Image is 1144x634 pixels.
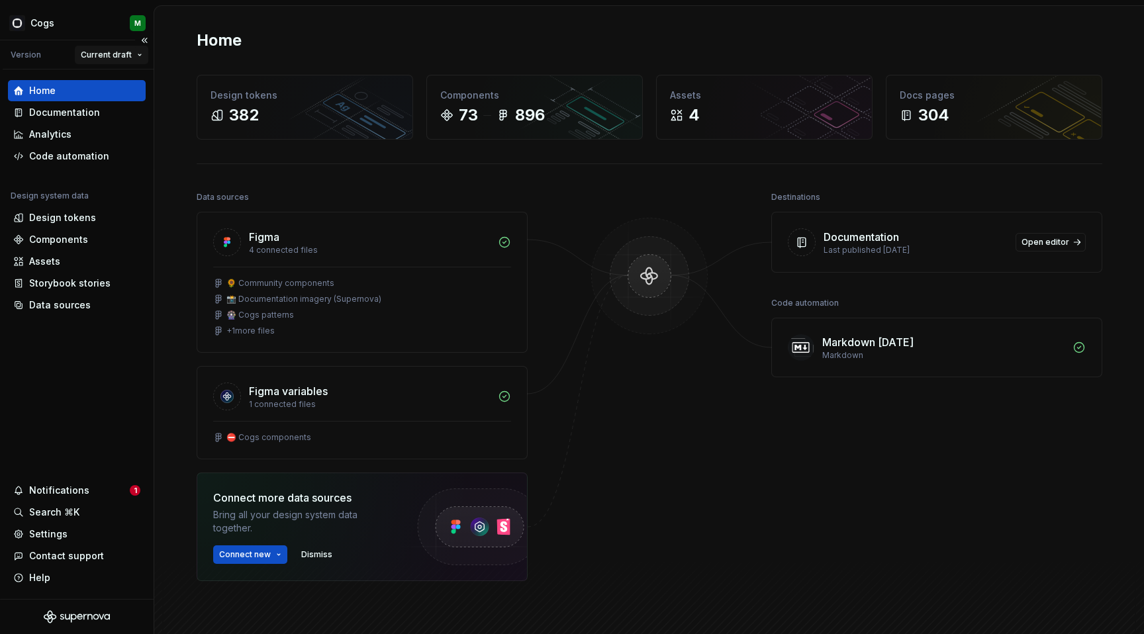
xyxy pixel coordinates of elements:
[197,188,249,206] div: Data sources
[824,229,899,245] div: Documentation
[295,545,338,564] button: Dismiss
[134,18,141,28] div: M
[11,50,41,60] div: Version
[29,298,91,312] div: Data sources
[226,310,294,320] div: 🎡 Cogs patterns
[8,502,146,523] button: Search ⌘K
[11,191,89,201] div: Design system data
[8,251,146,272] a: Assets
[29,106,100,119] div: Documentation
[226,326,275,336] div: + 1 more files
[135,31,154,50] button: Collapse sidebar
[8,80,146,101] a: Home
[249,229,279,245] div: Figma
[226,294,381,304] div: 📸 Documentation imagery (Supernova)
[771,294,839,312] div: Code automation
[824,245,1008,255] div: Last published [DATE]
[213,508,392,535] div: Bring all your design system data together.
[130,485,140,496] span: 1
[29,506,79,519] div: Search ⌘K
[226,278,334,289] div: 🌻 Community components
[197,30,242,51] h2: Home
[8,102,146,123] a: Documentation
[8,229,146,250] a: Components
[8,523,146,545] a: Settings
[29,527,68,541] div: Settings
[229,105,259,126] div: 382
[1016,233,1086,251] a: Open editor
[886,75,1102,140] a: Docs pages304
[459,105,478,126] div: 73
[75,46,148,64] button: Current draft
[771,188,820,206] div: Destinations
[3,9,151,37] button: CogsM
[197,212,528,353] a: Figma4 connected files🌻 Community components📸 Documentation imagery (Supernova)🎡 Cogs patterns+1m...
[29,549,104,563] div: Contact support
[213,545,287,564] button: Connect new
[211,89,399,102] div: Design tokens
[8,294,146,316] a: Data sources
[29,255,60,268] div: Assets
[9,15,25,31] img: 293001da-8814-4710-858c-a22b548e5d5c.png
[44,610,110,623] svg: Supernova Logo
[219,549,271,560] span: Connect new
[689,105,700,126] div: 4
[8,146,146,167] a: Code automation
[197,366,528,459] a: Figma variables1 connected files⛔️ Cogs components
[249,383,328,399] div: Figma variables
[213,490,392,506] div: Connect more data sources
[29,484,89,497] div: Notifications
[822,350,1065,361] div: Markdown
[918,105,949,126] div: 304
[8,480,146,501] button: Notifications1
[301,549,332,560] span: Dismiss
[515,105,545,126] div: 896
[29,277,111,290] div: Storybook stories
[440,89,629,102] div: Components
[29,150,109,163] div: Code automation
[29,211,96,224] div: Design tokens
[670,89,859,102] div: Assets
[197,75,413,140] a: Design tokens382
[29,128,71,141] div: Analytics
[900,89,1088,102] div: Docs pages
[81,50,132,60] span: Current draft
[29,84,56,97] div: Home
[8,207,146,228] a: Design tokens
[656,75,873,140] a: Assets4
[249,399,490,410] div: 1 connected files
[8,545,146,566] button: Contact support
[822,334,914,350] div: Markdown [DATE]
[226,432,311,443] div: ⛔️ Cogs components
[8,124,146,145] a: Analytics
[249,245,490,255] div: 4 connected files
[29,233,88,246] div: Components
[426,75,643,140] a: Components73896
[30,17,54,30] div: Cogs
[29,571,50,584] div: Help
[8,273,146,294] a: Storybook stories
[8,567,146,588] button: Help
[1022,237,1069,248] span: Open editor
